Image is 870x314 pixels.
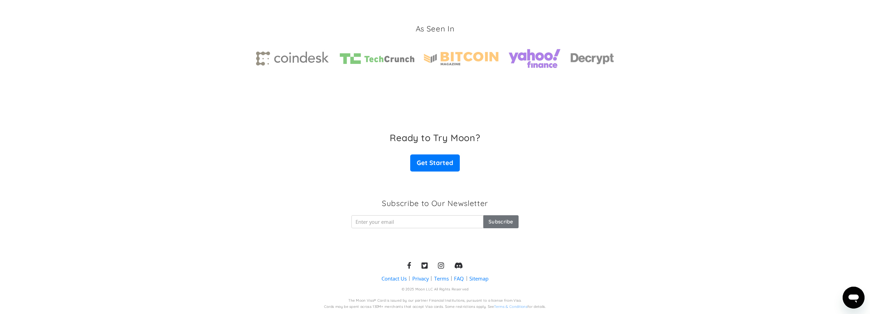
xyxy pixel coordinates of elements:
img: Bitcoin magazine [424,52,498,65]
a: FAQ [454,275,464,282]
input: Enter your email [351,215,483,228]
h3: Subscribe to Our Newsletter [382,198,488,209]
img: TechCrunch [340,53,414,64]
a: Contact Us [382,275,407,282]
a: Terms [434,275,449,282]
div: The Moon Visa® Card is issued by our partner Financial Institutions, pursuant to a license from V... [348,298,522,303]
div: © 2025 Moon LLC All Rights Reserved [402,287,469,292]
a: Get Started [410,154,459,172]
img: decrypt [571,52,614,65]
img: yahoo finance [508,44,561,73]
a: Terms & Conditions [494,304,527,309]
form: Newsletter Form [351,215,518,228]
input: Subscribe [483,215,519,228]
img: Coindesk [256,52,331,66]
iframe: Botão para abrir a janela de mensagens [843,287,865,309]
a: Sitemap [469,275,488,282]
a: Privacy [412,275,429,282]
div: Cards may be spent across 130M+ merchants that accept Visa cards. Some restrictions apply. See fo... [324,304,546,310]
h3: Ready to Try Moon? [390,132,480,143]
h3: As Seen In [416,24,455,34]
